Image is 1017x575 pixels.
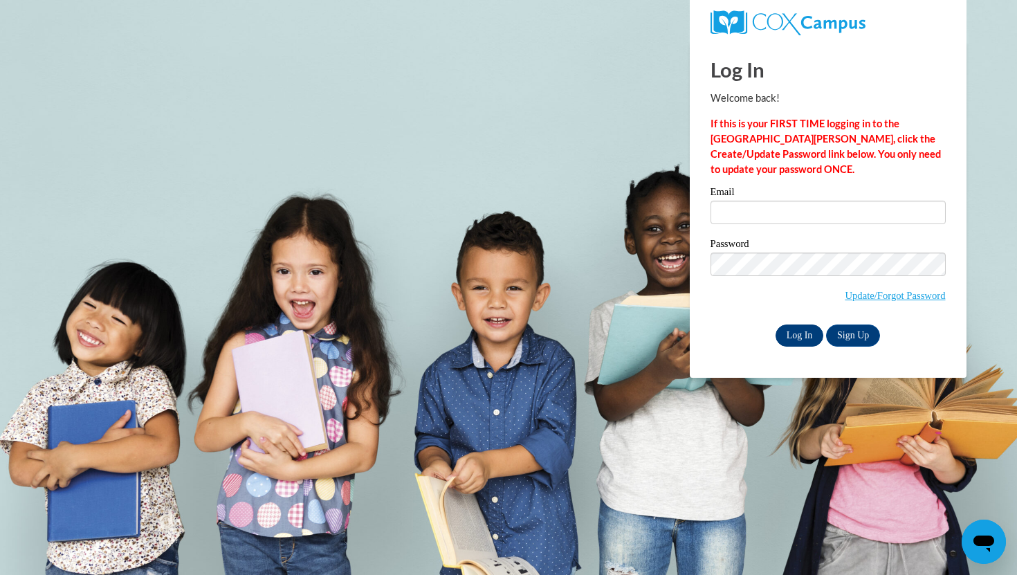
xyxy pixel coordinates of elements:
p: Welcome back! [711,91,946,106]
label: Password [711,239,946,253]
h1: Log In [711,55,946,84]
a: Update/Forgot Password [845,290,945,301]
iframe: Button to launch messaging window [962,520,1006,564]
img: COX Campus [711,10,865,35]
a: Sign Up [826,325,880,347]
strong: If this is your FIRST TIME logging in to the [GEOGRAPHIC_DATA][PERSON_NAME], click the Create/Upd... [711,118,941,175]
label: Email [711,187,946,201]
input: Log In [776,325,824,347]
a: COX Campus [711,10,946,35]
